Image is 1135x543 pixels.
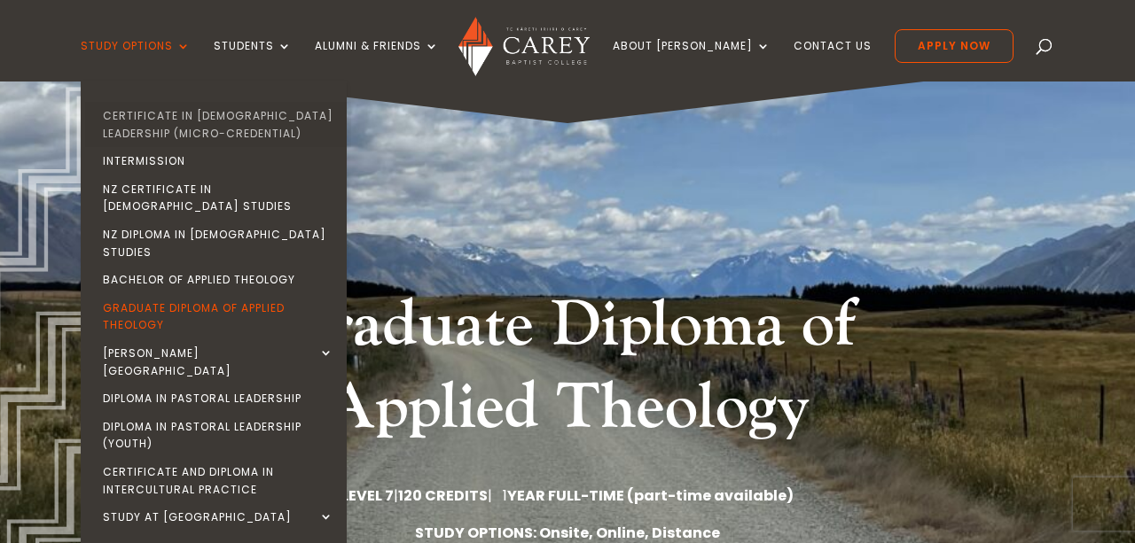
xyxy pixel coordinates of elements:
a: Students [214,40,292,81]
img: Carey Baptist College [458,17,589,76]
strong: 120 CREDITS [398,485,488,506]
p: | | 1 [113,484,1021,508]
a: NZ Certificate in [DEMOGRAPHIC_DATA] Studies [85,175,351,221]
a: Study at [GEOGRAPHIC_DATA] [85,503,351,531]
a: Intermission [85,147,351,175]
a: Bachelor of Applied Theology [85,266,351,294]
a: Contact Us [794,40,872,81]
a: About [PERSON_NAME] [613,40,771,81]
strong: LEVEL 7 [341,485,394,506]
a: Certificate and Diploma in Intercultural Practice [85,458,351,503]
h1: Graduate Diploma of Applied Theology [235,284,900,459]
a: Graduate Diploma of Applied Theology [85,294,351,339]
a: Study Options [81,40,191,81]
a: Diploma in Pastoral Leadership (Youth) [85,413,351,458]
a: Alumni & Friends [315,40,439,81]
a: Certificate in [DEMOGRAPHIC_DATA] Leadership (Micro-credential) [85,102,351,147]
a: [PERSON_NAME][GEOGRAPHIC_DATA] [85,339,351,384]
strong: YEAR FULL-TIME (part-time available) [507,485,794,506]
a: Apply Now [895,29,1014,63]
a: NZ Diploma in [DEMOGRAPHIC_DATA] Studies [85,221,351,266]
a: Diploma in Pastoral Leadership [85,384,351,413]
strong: STUDY OPTIONS: Onsite, Online, Distance [415,523,720,543]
